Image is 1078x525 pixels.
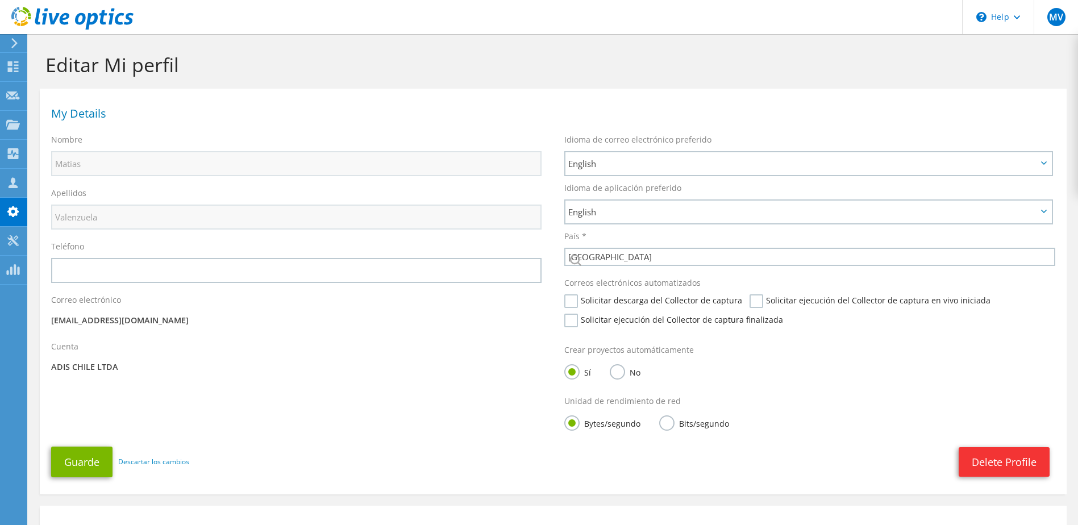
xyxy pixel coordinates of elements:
h1: Editar Mi perfil [45,53,1055,77]
label: Solicitar ejecución del Collector de captura en vivo iniciada [750,294,990,308]
p: [EMAIL_ADDRESS][DOMAIN_NAME] [51,314,542,327]
a: Delete Profile [959,447,1050,477]
label: Cuenta [51,341,78,352]
label: Correos electrónicos automatizados [564,277,701,289]
label: No [610,364,640,378]
button: Guarde [51,447,113,477]
h1: My Details [51,108,1050,119]
label: Nombre [51,134,82,145]
label: Idioma de aplicación preferido [564,182,681,194]
label: Idioma de correo electrónico preferido [564,134,711,145]
label: Bits/segundo [659,415,729,430]
label: Bytes/segundo [564,415,640,430]
a: Descartar los cambios [118,456,189,468]
svg: \n [976,12,987,22]
label: País * [564,231,586,242]
label: Apellidos [51,188,86,199]
label: Teléfono [51,241,84,252]
span: English [568,157,1037,170]
span: MV [1047,8,1065,26]
label: Sí [564,364,591,378]
label: Crear proyectos automáticamente [564,344,694,356]
label: Solicitar ejecución del Collector de captura finalizada [564,314,783,327]
label: Solicitar descarga del Collector de captura [564,294,742,308]
span: English [568,205,1037,219]
p: ADIS CHILE LTDA [51,361,542,373]
label: Correo electrónico [51,294,121,306]
label: Unidad de rendimiento de red [564,395,681,407]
